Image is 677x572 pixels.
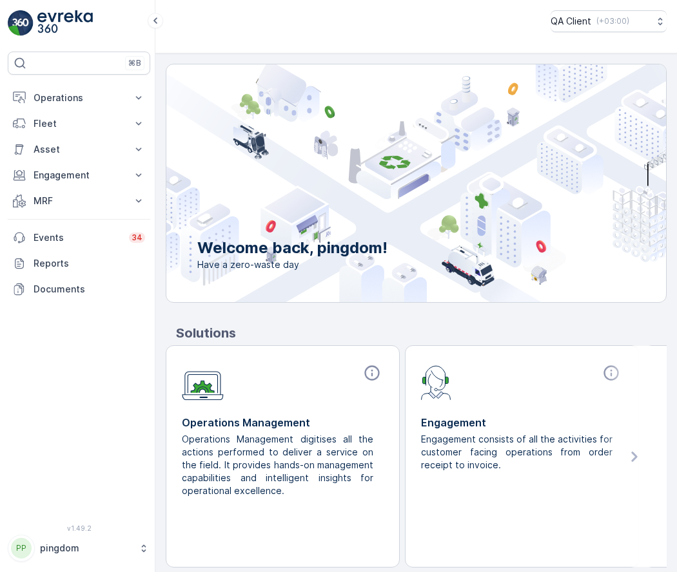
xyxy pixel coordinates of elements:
[197,258,388,271] span: Have a zero-waste day
[37,10,93,36] img: logo_light-DOdMpM7g.png
[551,10,667,32] button: QA Client(+03:00)
[8,535,150,562] button: PPpingdom
[596,16,629,26] p: ( +03:00 )
[132,233,142,243] p: 34
[34,283,145,296] p: Documents
[197,238,388,258] p: Welcome back, pingdom!
[34,117,124,130] p: Fleet
[421,433,613,472] p: Engagement consists of all the activities for customer facing operations from order receipt to in...
[34,169,124,182] p: Engagement
[182,415,384,430] p: Operations Management
[8,85,150,111] button: Operations
[34,143,124,156] p: Asset
[34,257,145,270] p: Reports
[176,323,667,343] p: Solutions
[8,111,150,137] button: Fleet
[108,64,666,302] img: city illustration
[8,162,150,188] button: Engagement
[8,524,150,532] span: v 1.49.2
[8,225,150,251] a: Events34
[8,10,34,36] img: logo
[11,538,32,558] div: PP
[40,542,132,555] p: pingdom
[182,364,224,401] img: module-icon
[34,231,121,244] p: Events
[421,415,623,430] p: Engagement
[8,251,150,276] a: Reports
[551,15,591,28] p: QA Client
[8,276,150,302] a: Documents
[421,364,451,400] img: module-icon
[34,195,124,207] p: MRF
[128,58,141,68] p: ⌘B
[182,433,373,497] p: Operations Management digitises all the actions performed to deliver a service on the field. It p...
[34,91,124,104] p: Operations
[8,137,150,162] button: Asset
[8,188,150,214] button: MRF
